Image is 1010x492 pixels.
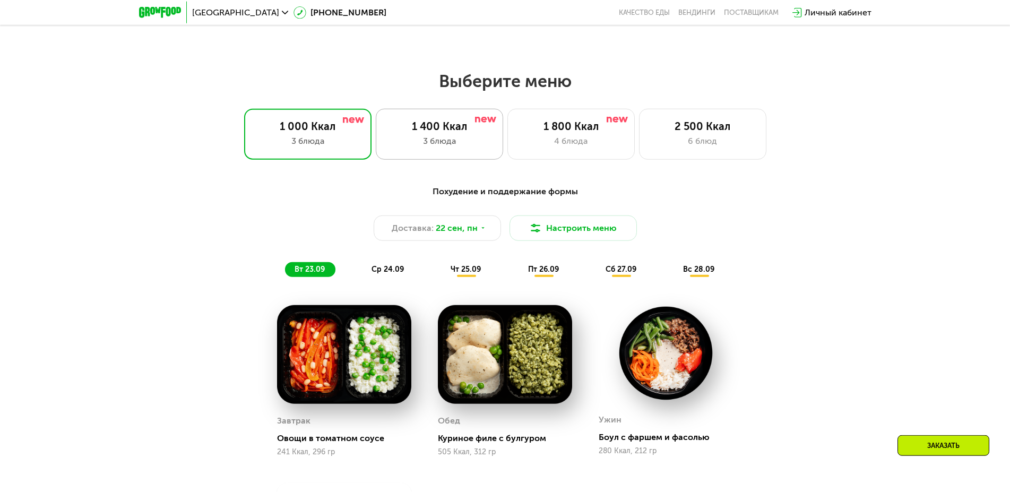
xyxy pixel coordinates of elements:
[255,135,360,148] div: 3 блюда
[372,265,404,274] span: ср 24.09
[295,265,325,274] span: вт 23.09
[528,265,559,274] span: пт 26.09
[599,447,733,455] div: 280 Ккал, 212 гр
[805,6,871,19] div: Личный кабинет
[619,8,670,17] a: Качество еды
[438,448,572,456] div: 505 Ккал, 312 гр
[650,135,755,148] div: 6 блюд
[34,71,976,92] h2: Выберите меню
[293,6,386,19] a: [PHONE_NUMBER]
[277,448,411,456] div: 241 Ккал, 296 гр
[510,215,637,241] button: Настроить меню
[277,433,420,444] div: Овощи в томатном соусе
[387,135,492,148] div: 3 блюда
[387,120,492,133] div: 1 400 Ккал
[683,265,714,274] span: вс 28.09
[678,8,715,17] a: Вендинги
[192,8,279,17] span: [GEOGRAPHIC_DATA]
[438,433,581,444] div: Куриное филе с булгуром
[650,120,755,133] div: 2 500 Ккал
[438,413,460,429] div: Обед
[519,120,624,133] div: 1 800 Ккал
[897,435,989,456] div: Заказать
[724,8,779,17] div: поставщикам
[599,412,621,428] div: Ужин
[599,432,741,443] div: Боул с фаршем и фасолью
[277,413,310,429] div: Завтрак
[392,222,434,235] span: Доставка:
[451,265,481,274] span: чт 25.09
[191,185,819,198] div: Похудение и поддержание формы
[519,135,624,148] div: 4 блюда
[436,222,478,235] span: 22 сен, пн
[255,120,360,133] div: 1 000 Ккал
[606,265,636,274] span: сб 27.09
